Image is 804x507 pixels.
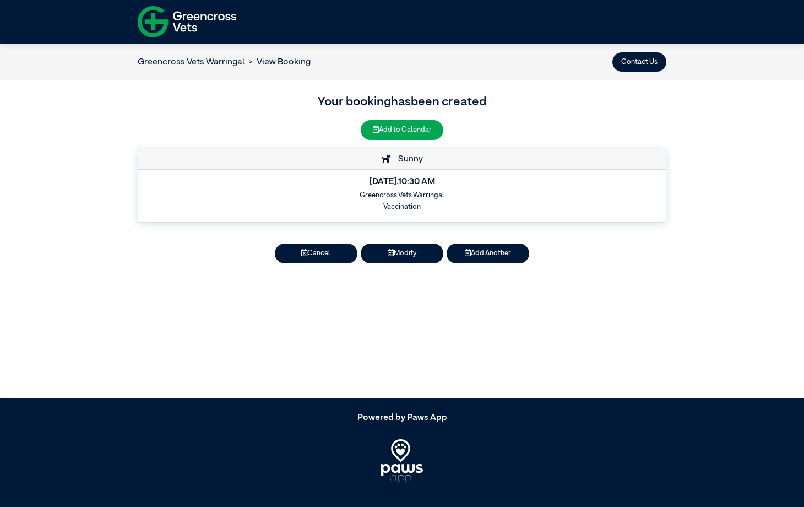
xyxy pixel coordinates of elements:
li: View Booking [245,56,311,69]
nav: breadcrumb [138,56,311,69]
h6: Greencross Vets Warringal [145,191,659,199]
h5: [DATE] , 10:30 AM [145,177,659,187]
h3: Your booking has been created [138,93,666,112]
button: Cancel [275,244,357,263]
button: Add to Calendar [361,120,443,139]
button: Add Another [447,244,529,263]
a: Greencross Vets Warringal [138,58,245,67]
button: Modify [361,244,443,263]
h6: Vaccination [145,203,659,211]
h5: Powered by Paws App [138,413,666,423]
button: Contact Us [612,52,666,72]
img: f-logo [138,3,236,41]
span: Sunny [393,155,423,164]
img: PawsApp [381,439,423,483]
